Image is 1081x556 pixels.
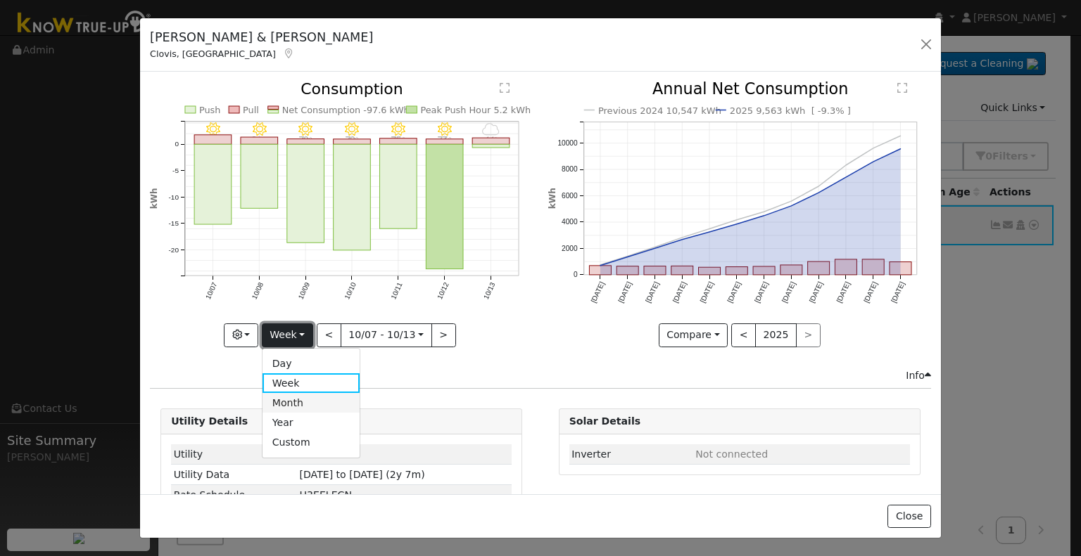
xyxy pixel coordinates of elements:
[172,167,179,174] text: -5
[753,266,775,275] rect: onclick=""
[421,105,531,115] text: Peak Push Hour 5.2 kWh
[500,82,510,93] text: 
[862,280,879,304] text: [DATE]
[473,138,510,145] rect: onclick=""
[149,188,159,209] text: kWh
[835,280,852,304] text: [DATE]
[843,162,849,168] circle: onclick=""
[755,323,797,347] button: 2025
[569,415,640,427] strong: Solar Details
[380,138,417,144] rect: onclick=""
[730,105,851,116] text: 2025 9,563 kWh [ -9.3% ]
[652,80,849,98] text: Annual Net Consumption
[808,280,825,304] text: [DATE]
[297,281,312,301] text: 10/09
[426,139,464,145] rect: onclick=""
[726,267,747,275] rect: onclick=""
[652,246,657,252] circle: onclick=""
[386,136,411,144] p: 75°
[287,145,324,243] rect: onclick=""
[644,266,666,275] rect: onclick=""
[695,448,768,460] span: ID: null, authorized: None
[340,136,365,144] p: 78°
[569,444,693,465] td: Inverter
[644,280,661,304] text: [DATE]
[597,263,602,269] circle: onclick=""
[726,280,742,304] text: [DATE]
[897,146,903,152] circle: onclick=""
[169,220,179,228] text: -15
[573,271,577,279] text: 0
[263,413,360,432] a: Year
[169,193,179,201] text: -10
[548,188,557,209] text: kWh
[169,246,179,254] text: -20
[624,254,630,260] circle: onclick=""
[906,368,931,383] div: Info
[897,134,903,139] circle: onclick=""
[871,146,876,151] circle: onclick=""
[597,262,602,268] circle: onclick=""
[293,136,318,144] p: 78°
[262,323,313,347] button: Week
[598,105,721,116] text: Previous 2024 10,547 kWh
[733,217,739,223] circle: onclick=""
[317,323,341,347] button: <
[334,145,371,251] rect: onclick=""
[780,265,802,275] rect: onclick=""
[301,80,403,98] text: Consumption
[617,266,638,275] rect: onclick=""
[194,135,232,144] rect: onclick=""
[473,145,510,148] rect: onclick=""
[816,183,821,189] circle: onclick=""
[862,259,884,275] rect: onclick=""
[433,136,457,144] p: 73°
[345,122,359,136] i: 10/10 - Clear
[698,280,715,304] text: [DATE]
[780,280,797,304] text: [DATE]
[707,226,712,232] circle: onclick=""
[659,323,728,347] button: Compare
[299,122,313,136] i: 10/09 - Clear
[652,245,657,250] circle: onclick=""
[589,280,606,304] text: [DATE]
[482,122,500,136] i: 10/13 - Cloudy
[890,262,911,275] rect: onclick=""
[557,139,578,147] text: 10000
[247,136,272,144] p: 84°
[871,159,876,164] circle: onclick=""
[343,281,358,301] text: 10/10
[562,192,578,200] text: 6000
[562,219,578,226] text: 4000
[253,122,267,136] i: 10/08 - Clear
[816,190,821,196] circle: onclick=""
[897,83,907,94] text: 
[300,469,425,480] span: [DATE] to [DATE] (2y 7m)
[204,281,219,301] text: 10/07
[679,235,685,240] circle: onclick=""
[171,465,297,485] td: Utility Data
[263,354,360,373] a: Day
[753,280,770,304] text: [DATE]
[287,139,324,145] rect: onclick=""
[761,209,766,215] circle: onclick=""
[380,145,417,229] rect: onclick=""
[436,281,450,301] text: 10/12
[341,323,432,347] button: 10/07 - 10/13
[263,433,360,453] a: Custom
[175,141,179,148] text: 0
[707,230,712,235] circle: onclick=""
[150,28,373,46] h5: [PERSON_NAME] & [PERSON_NAME]
[624,254,630,259] circle: onclick=""
[431,323,456,347] button: >
[761,213,766,219] circle: onclick=""
[671,280,688,304] text: [DATE]
[300,489,352,500] span: L
[263,373,360,393] a: Week
[679,237,685,243] circle: onclick=""
[171,444,297,465] td: Utility
[282,105,410,115] text: Net Consumption -97.6 kWh
[263,393,360,413] a: Month
[391,122,405,136] i: 10/11 - Clear
[251,281,265,301] text: 10/08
